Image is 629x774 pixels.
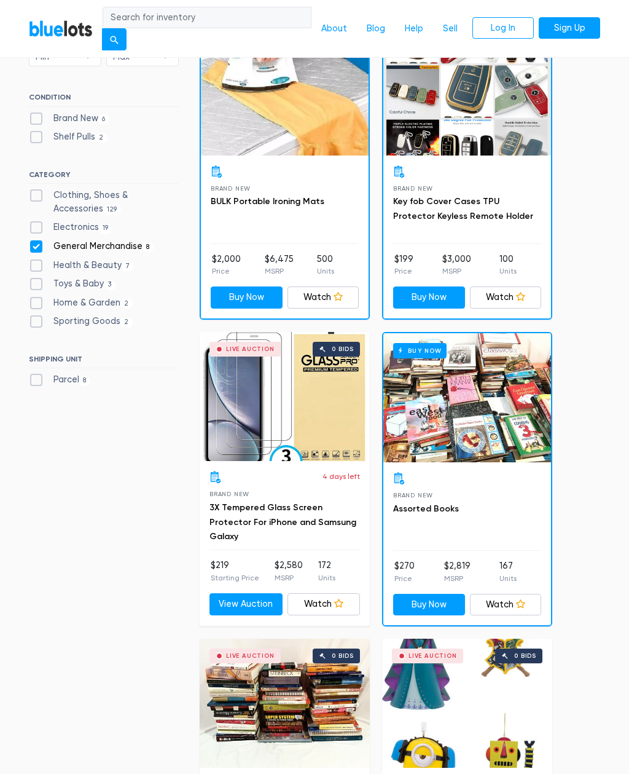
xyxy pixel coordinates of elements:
span: 8 [143,243,154,253]
a: Help [395,17,433,41]
a: Buy Now [201,27,369,156]
p: Price [212,266,241,277]
label: General Merchandise [29,240,154,254]
label: Health & Beauty [29,259,134,273]
span: 8 [79,377,90,387]
span: 3 [104,281,115,291]
label: Sporting Goods [29,315,133,329]
li: $2,000 [212,253,241,278]
a: View Auction [209,594,283,616]
label: Toys & Baby [29,278,115,291]
li: $3,000 [442,253,471,278]
a: About [311,17,357,41]
a: BULK Portable Ironing Mats [211,197,324,207]
h6: CATEGORY [29,171,179,184]
a: Watch [470,594,542,617]
li: $219 [211,559,259,584]
a: Live Auction 0 bids [200,639,370,768]
p: MSRP [444,574,471,585]
p: MSRP [265,266,294,277]
p: Starting Price [211,573,259,584]
a: Watch [470,287,542,309]
a: BlueLots [29,20,93,38]
span: 2 [120,299,133,309]
p: Units [317,266,334,277]
span: Brand New [211,186,251,192]
span: 6 [98,115,109,125]
a: Buy Now [211,287,283,309]
span: Brand New [393,492,433,499]
a: Live Auction 0 bids [382,639,552,768]
a: Sell [433,17,467,41]
li: 100 [499,253,517,278]
h6: SHIPPING UNIT [29,355,179,369]
a: Buy Now [383,27,551,156]
span: 19 [99,224,112,234]
span: 2 [120,318,133,328]
div: 0 bids [332,654,354,660]
li: 167 [499,560,517,585]
li: 500 [317,253,334,278]
a: Log In [472,17,534,39]
p: Units [318,573,335,584]
label: Shelf Pulls [29,131,107,144]
label: Parcel [29,374,90,387]
p: MSRP [275,573,303,584]
a: Buy Now [383,334,551,463]
div: Live Auction [226,347,275,353]
a: Buy Now [393,594,465,617]
a: Watch [287,594,361,616]
li: $2,580 [275,559,303,584]
h6: CONDITION [29,93,179,107]
h6: Buy Now [393,344,447,359]
label: Brand New [29,113,109,126]
a: Assorted Books [393,504,459,515]
a: Sign Up [539,17,600,39]
li: $199 [394,253,413,278]
p: MSRP [442,266,471,277]
li: $270 [394,560,415,585]
a: Key fob Cover Cases TPU Protector Keyless Remote Holder [393,197,533,222]
a: Blog [357,17,395,41]
div: Live Auction [408,654,457,660]
li: 172 [318,559,335,584]
p: Units [499,574,517,585]
a: 3X Tempered Glass Screen Protector For iPhone and Samsung Galaxy [209,503,356,543]
p: 4 days left [322,472,360,483]
a: Watch [287,287,359,309]
span: Brand New [209,491,249,498]
span: 2 [95,133,107,143]
label: Clothing, Shoes & Accessories [29,189,179,216]
input: Search for inventory [103,7,311,29]
li: $2,819 [444,560,471,585]
div: 0 bids [514,654,536,660]
a: Buy Now [393,287,465,309]
a: Live Auction 0 bids [200,333,370,462]
span: 129 [103,205,121,215]
div: 0 bids [332,347,354,353]
label: Electronics [29,221,112,235]
span: 7 [122,262,134,272]
li: $6,475 [265,253,294,278]
div: Live Auction [226,654,275,660]
p: Units [499,266,517,277]
span: Brand New [393,186,433,192]
p: Price [394,574,415,585]
p: Price [394,266,413,277]
label: Home & Garden [29,297,133,310]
